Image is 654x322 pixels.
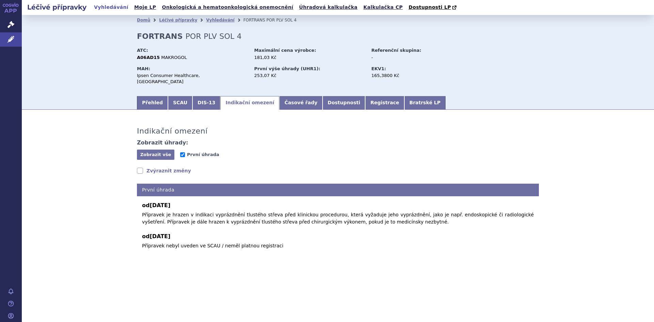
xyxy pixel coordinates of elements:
[408,4,451,10] span: Dostupnosti LP
[406,3,460,12] a: Dostupnosti LP
[297,3,360,12] a: Úhradová kalkulačka
[187,152,219,157] span: První úhrada
[92,3,130,12] a: Vyhledávání
[137,139,188,146] h4: Zobrazit úhrady:
[137,18,150,22] a: Domů
[137,32,183,41] strong: FORTRANS
[137,48,148,53] strong: ATC:
[142,211,534,226] p: Přípravek je hrazen v indikaci vyprázdnění tlustého střeva před klinickou procedurou, která vyžad...
[371,55,448,61] div: -
[137,184,539,196] h4: První úhrada
[361,3,405,12] a: Kalkulačka CP
[137,73,248,85] div: Ipsen Consumer Healthcare, [GEOGRAPHIC_DATA]
[192,96,220,110] a: DIS-13
[254,73,365,79] div: 253,07 Kč
[371,66,386,71] strong: EKV1:
[266,18,297,22] span: POR PLV SOL 4
[160,3,295,12] a: Onkologická a hematoonkologická onemocnění
[137,55,160,60] strong: A06AD15
[279,96,323,110] a: Časové řady
[220,96,279,110] a: Indikační omezení
[371,48,421,53] strong: Referenční skupina:
[168,96,192,110] a: SCAU
[185,32,242,41] span: POR PLV SOL 4
[404,96,446,110] a: Bratrské LP
[161,55,187,60] span: MAKROGOL
[254,55,365,61] div: 181,03 Kč
[137,150,174,160] button: Zobrazit vše
[137,127,208,136] h3: Indikační omezení
[137,167,191,174] a: Zvýraznit změny
[142,201,534,210] b: od
[137,66,150,71] strong: MAH:
[142,242,534,249] p: Přípravek nebyl uveden ve SCAU / neměl platnou registraci
[22,2,92,12] h2: Léčivé přípravky
[243,18,265,22] span: FORTRANS
[132,3,158,12] a: Moje LP
[254,66,320,71] strong: První výše úhrady (UHR1):
[140,152,171,157] span: Zobrazit vše
[254,48,316,53] strong: Maximální cena výrobce:
[180,152,185,157] input: První úhrada
[323,96,365,110] a: Dostupnosti
[142,232,534,241] b: od
[150,233,170,240] span: [DATE]
[137,96,168,110] a: Přehled
[371,73,448,79] div: 165,3800 Kč
[159,18,197,22] a: Léčivé přípravky
[365,96,404,110] a: Registrace
[206,18,234,22] a: Vyhledávání
[150,202,170,209] span: [DATE]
